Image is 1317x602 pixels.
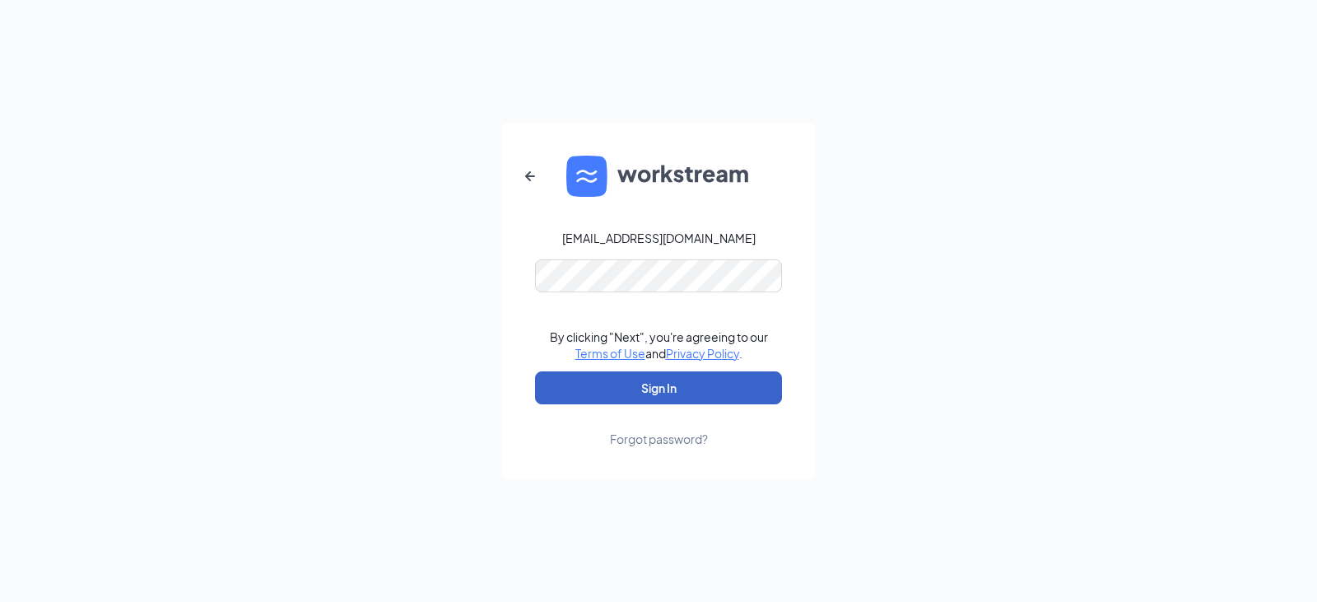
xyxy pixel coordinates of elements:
[666,346,739,361] a: Privacy Policy
[610,431,708,447] div: Forgot password?
[520,166,540,186] svg: ArrowLeftNew
[510,156,550,196] button: ArrowLeftNew
[575,346,645,361] a: Terms of Use
[566,156,751,197] img: WS logo and Workstream text
[562,230,756,246] div: [EMAIL_ADDRESS][DOMAIN_NAME]
[610,404,708,447] a: Forgot password?
[550,329,768,362] div: By clicking "Next", you're agreeing to our and .
[535,371,782,404] button: Sign In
